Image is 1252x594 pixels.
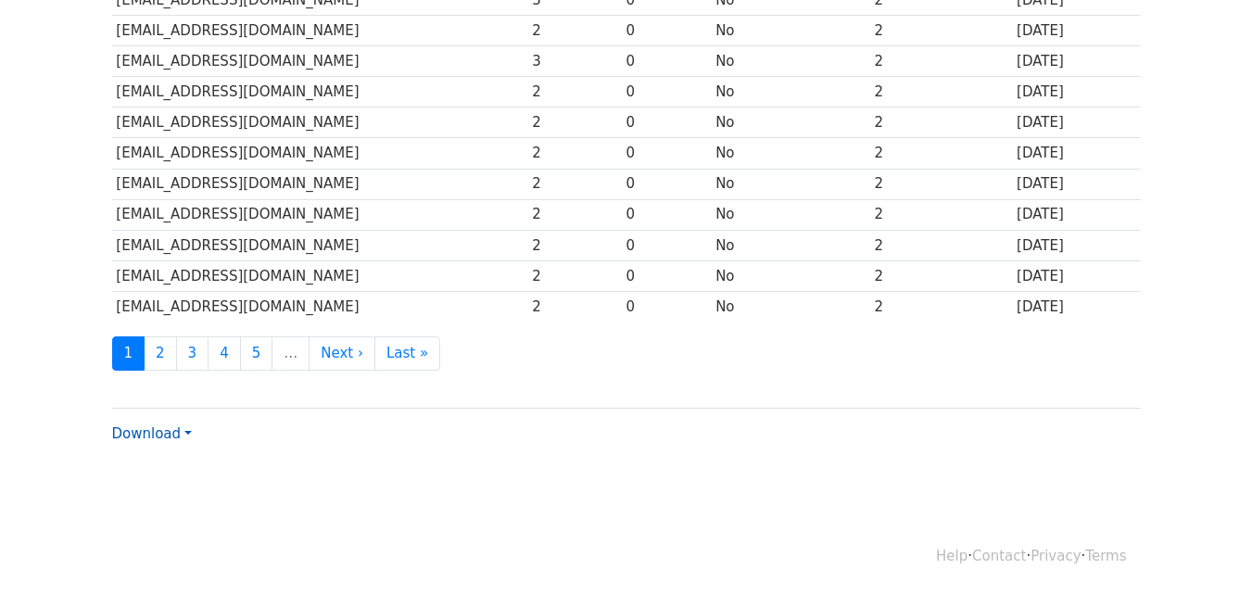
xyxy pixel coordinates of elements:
td: No [711,199,869,230]
td: 2 [527,230,621,260]
a: 1 [112,336,145,371]
td: 2 [527,107,621,138]
td: [DATE] [1012,291,1140,322]
td: 2 [870,107,1012,138]
td: 0 [622,46,712,77]
a: 2 [144,336,177,371]
td: 2 [527,77,621,107]
td: 2 [870,16,1012,46]
td: [DATE] [1012,138,1140,169]
td: 2 [527,16,621,46]
td: No [711,138,869,169]
td: 2 [870,199,1012,230]
td: 2 [870,260,1012,291]
td: [DATE] [1012,107,1140,138]
td: 0 [622,291,712,322]
td: No [711,107,869,138]
td: 2 [870,46,1012,77]
td: 2 [870,138,1012,169]
td: 0 [622,169,712,199]
td: [EMAIL_ADDRESS][DOMAIN_NAME] [112,16,528,46]
td: No [711,16,869,46]
td: [EMAIL_ADDRESS][DOMAIN_NAME] [112,169,528,199]
td: [DATE] [1012,46,1140,77]
td: 2 [527,169,621,199]
td: [DATE] [1012,77,1140,107]
td: 0 [622,230,712,260]
td: [EMAIL_ADDRESS][DOMAIN_NAME] [112,199,528,230]
td: [DATE] [1012,199,1140,230]
td: 0 [622,138,712,169]
a: 4 [208,336,241,371]
td: [EMAIL_ADDRESS][DOMAIN_NAME] [112,77,528,107]
td: 2 [527,291,621,322]
td: [EMAIL_ADDRESS][DOMAIN_NAME] [112,291,528,322]
td: 2 [527,260,621,291]
td: 3 [527,46,621,77]
td: 2 [527,199,621,230]
td: No [711,77,869,107]
td: [EMAIL_ADDRESS][DOMAIN_NAME] [112,260,528,291]
td: 0 [622,77,712,107]
a: Last » [374,336,440,371]
td: No [711,169,869,199]
td: No [711,46,869,77]
a: 5 [240,336,273,371]
td: [DATE] [1012,260,1140,291]
td: No [711,230,869,260]
td: [EMAIL_ADDRESS][DOMAIN_NAME] [112,138,528,169]
a: Next › [309,336,375,371]
a: Help [936,548,967,564]
td: 0 [622,16,712,46]
iframe: Chat Widget [1159,505,1252,594]
a: Privacy [1031,548,1081,564]
td: 0 [622,260,712,291]
td: [EMAIL_ADDRESS][DOMAIN_NAME] [112,46,528,77]
td: [DATE] [1012,16,1140,46]
td: 0 [622,107,712,138]
td: [EMAIL_ADDRESS][DOMAIN_NAME] [112,107,528,138]
td: 2 [870,77,1012,107]
td: [DATE] [1012,169,1140,199]
td: No [711,291,869,322]
td: 2 [870,291,1012,322]
td: [DATE] [1012,230,1140,260]
a: Contact [972,548,1026,564]
a: Terms [1085,548,1126,564]
a: 3 [176,336,209,371]
td: 2 [527,138,621,169]
td: 2 [870,169,1012,199]
td: 2 [870,230,1012,260]
td: [EMAIL_ADDRESS][DOMAIN_NAME] [112,230,528,260]
td: No [711,260,869,291]
td: 0 [622,199,712,230]
a: Download [112,425,192,442]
